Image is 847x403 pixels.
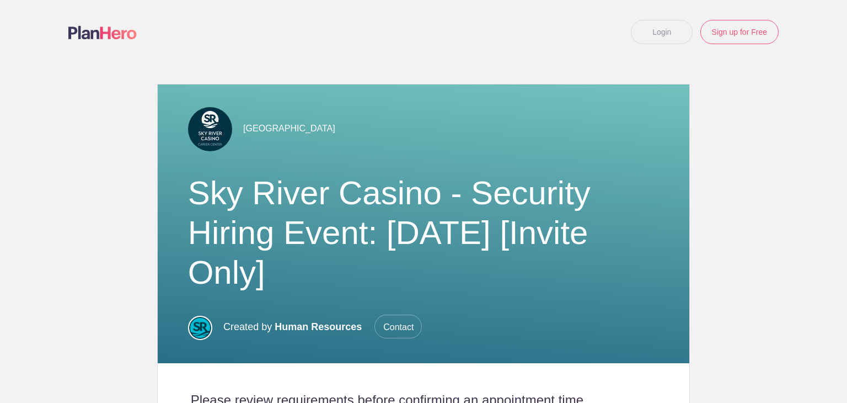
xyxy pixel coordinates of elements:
h1: Sky River Casino - Security Hiring Event: [DATE] [Invite Only] [188,173,660,293]
p: Created by [223,315,422,339]
img: Sr doorsign 12x12 proof 02 [188,107,232,151]
span: Human Resources [275,321,362,332]
div: [GEOGRAPHIC_DATA] [188,107,660,151]
a: Sign up for Free [700,20,779,44]
img: Filled in color [188,316,212,340]
span: Contact [374,315,422,338]
img: Logo main planhero [68,26,137,39]
a: Login [631,20,693,44]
